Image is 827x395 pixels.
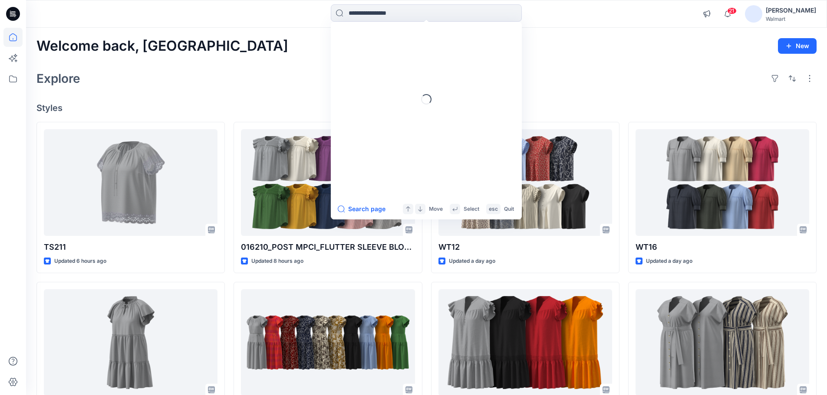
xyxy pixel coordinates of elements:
p: 016210_POST MPCI_FLUTTER SLEEVE BLOUSE [241,241,415,253]
h4: Styles [36,103,817,113]
p: WT16 [636,241,809,253]
div: [PERSON_NAME] [766,5,816,16]
button: Search page [338,204,385,214]
p: Updated 6 hours ago [54,257,106,266]
a: 016210_POST MPCI_FLUTTER SLEEVE BLOUSE [241,129,415,236]
p: Updated 8 hours ago [251,257,303,266]
p: Select [464,205,479,214]
p: Move [429,205,443,214]
p: Updated a day ago [646,257,692,266]
h2: Welcome back, [GEOGRAPHIC_DATA] [36,38,288,54]
p: Updated a day ago [449,257,495,266]
h2: Explore [36,72,80,85]
p: TS211 [44,241,217,253]
span: 21 [727,7,737,14]
a: WT12 [438,129,612,236]
p: esc [489,205,498,214]
img: avatar [745,5,762,23]
div: Walmart [766,16,816,22]
p: WT12 [438,241,612,253]
a: WT16 [636,129,809,236]
a: TS211 [44,129,217,236]
p: Quit [504,205,514,214]
button: New [778,38,817,54]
